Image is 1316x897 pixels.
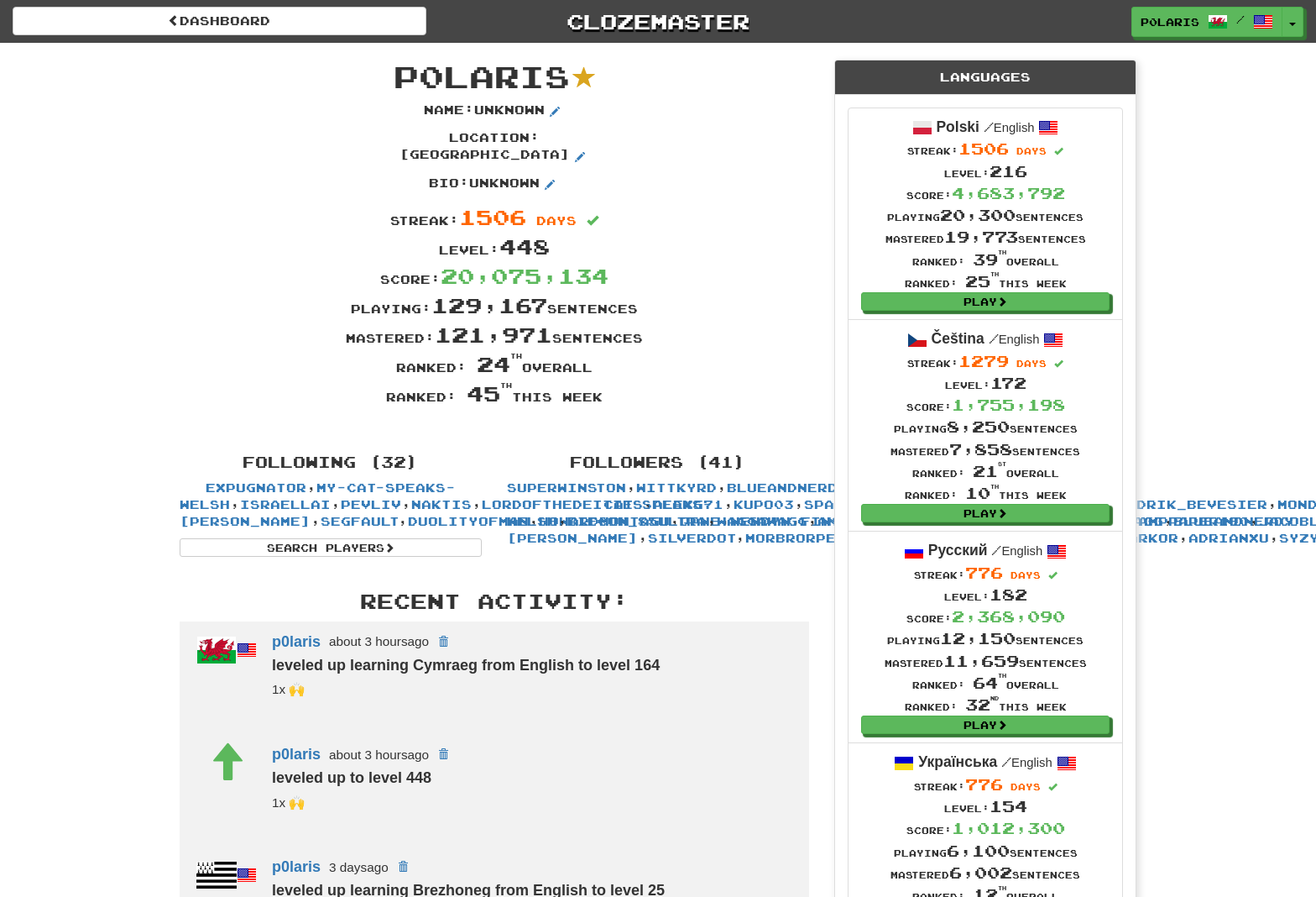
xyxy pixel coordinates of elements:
[949,863,1012,882] span: 6,002
[990,271,999,277] sup: th
[965,564,1003,582] span: 776
[167,261,822,291] div: Score:
[13,7,426,35] a: Dashboard
[272,632,321,649] a: p0laris
[272,682,305,696] small: kupo03
[958,352,1009,370] span: 1279
[408,514,529,528] a: DuolityOfMan
[368,129,620,166] p: Location : [GEOGRAPHIC_DATA]
[944,228,1018,246] span: 19,773
[429,175,560,195] p: Bio : Unknown
[1010,569,1041,580] span: days
[467,380,512,406] span: 45
[932,330,984,347] strong: Čeština
[990,484,999,490] sup: th
[947,842,1010,860] span: 6,100
[1188,531,1269,545] a: Adrianxu
[436,417,490,433] iframe: X Post Button
[1128,514,1249,528] a: DampPaper190
[1048,571,1057,580] span: Streak includes today.
[991,543,1001,558] span: /
[431,292,547,317] span: 129,167
[329,747,429,762] small: about 3 hours ago
[477,351,522,376] span: 24
[991,544,1042,558] small: English
[952,607,1065,626] span: 2,368,090
[567,514,707,528] a: bifcon_85ultra
[424,102,565,122] p: Name : Unknown
[998,673,1006,679] sup: th
[918,753,997,770] strong: Українська
[885,160,1086,182] div: Level:
[167,232,822,261] div: Level:
[510,352,522,360] sup: th
[890,394,1080,416] div: Score:
[167,202,822,232] div: Streak:
[952,819,1065,837] span: 1,012,300
[965,775,1003,794] span: 776
[272,769,431,786] strong: leveled up to level 448
[329,860,389,874] small: 3 days ago
[636,480,717,495] a: Wittkyrd
[272,746,321,763] a: p0laris
[885,182,1086,204] div: Score:
[1016,145,1047,156] span: days
[989,331,999,346] span: /
[861,716,1110,734] a: Play
[1236,13,1245,25] span: /
[507,480,626,495] a: superwinston
[180,590,809,612] h3: Recent Activity:
[890,840,1080,862] div: Playing sentences
[890,416,1080,438] div: Playing sentences
[648,531,736,545] a: SilverDot
[272,657,660,674] strong: leveled up learning Cymraeg from English to level 164
[885,606,1087,627] div: Score:
[1106,497,1267,511] a: Hendrik_Bevesier
[952,184,1065,202] span: 4,683,792
[885,270,1086,292] div: Ranked: this week
[167,291,822,320] div: Playing: sentences
[1001,756,1052,769] small: English
[1141,14,1199,29] span: p0laris
[890,817,1080,839] div: Score:
[272,795,305,810] small: kupo03
[973,462,1006,480] span: 21
[180,480,456,511] a: my-cat-speaks-Welsh
[890,460,1080,482] div: Ranked: overall
[482,497,643,511] a: lordofthedeities
[507,531,638,545] a: [PERSON_NAME]
[885,694,1087,716] div: Ranked: this week
[984,121,1035,134] small: English
[272,858,321,875] a: p0laris
[885,584,1087,606] div: Level:
[890,862,1080,884] div: Mastered sentences
[500,381,512,390] sup: th
[998,885,1006,891] sup: th
[1010,781,1041,792] span: days
[240,497,331,511] a: israellai
[989,333,1040,346] small: English
[167,379,822,408] div: Ranked: this week
[965,272,999,291] span: 25
[411,497,472,511] a: Naktis
[965,695,999,714] span: 32
[885,249,1086,270] div: Ranked: overall
[494,446,822,547] div: , , , , , , , , , , , , , , , , , , , , , , , , , , , , , , , , , , , , , , , ,
[1048,783,1057,792] span: Streak includes today.
[885,627,1087,649] div: Playing sentences
[817,514,918,528] a: AmenAngelo
[990,585,1027,604] span: 182
[1131,7,1282,37] a: p0laris /
[206,480,306,495] a: Expugnator
[1016,358,1047,369] span: days
[861,504,1110,522] a: Play
[452,7,865,36] a: Clozemaster
[459,204,526,229] span: 1506
[949,440,1012,459] span: 7,858
[890,372,1080,394] div: Level:
[1001,754,1011,769] span: /
[936,118,979,135] strong: Polski
[536,213,577,228] span: days
[885,562,1087,584] div: Streak:
[958,139,1009,158] span: 1506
